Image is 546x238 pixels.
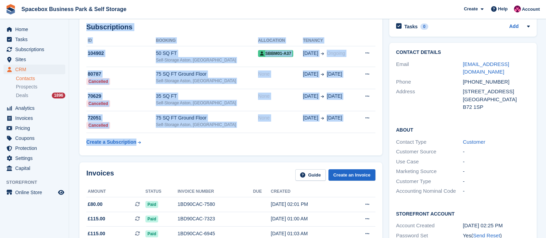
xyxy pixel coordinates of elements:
[15,25,57,34] span: Home
[463,78,530,86] div: [PHONE_NUMBER]
[271,201,346,208] div: [DATE] 02:01 PM
[463,96,530,104] div: [GEOGRAPHIC_DATA]
[3,45,65,54] a: menu
[6,179,69,186] span: Storefront
[86,23,375,31] h2: Subscriptions
[303,93,318,100] span: [DATE]
[463,158,530,166] div: -
[463,103,530,111] div: B72 1SP
[327,114,342,122] span: [DATE]
[327,70,342,78] span: [DATE]
[396,126,530,133] h2: About
[19,3,129,15] a: Spacebox Business Park & Self Storage
[328,169,375,181] a: Create an Invoice
[145,230,158,237] span: Paid
[16,75,65,82] a: Contacts
[15,143,57,153] span: Protection
[303,35,357,46] th: Tenancy
[463,187,530,195] div: -
[156,78,258,84] div: Self-Storage Aston, [GEOGRAPHIC_DATA]
[156,35,258,46] th: Booking
[156,114,258,122] div: 75 SQ FT Ground Floor
[86,100,110,107] div: Cancelled
[86,50,156,57] div: 104902
[258,114,303,122] div: None
[156,100,258,106] div: Self-Storage Aston, [GEOGRAPHIC_DATA]
[86,70,156,78] div: 80787
[463,178,530,185] div: -
[258,35,303,46] th: Allocation
[463,168,530,175] div: -
[253,186,271,197] th: Due
[396,138,463,146] div: Contact Type
[327,93,342,100] span: [DATE]
[3,65,65,74] a: menu
[156,57,258,63] div: Self-Storage Aston, [GEOGRAPHIC_DATA]
[88,215,105,222] span: £115.00
[3,153,65,163] a: menu
[86,136,141,149] a: Create a Subscription
[303,50,318,57] span: [DATE]
[3,188,65,197] a: menu
[3,123,65,133] a: menu
[295,169,326,181] a: Guide
[3,55,65,64] a: menu
[6,4,16,15] img: stora-icon-8386f47178a22dfd0bd8f6a31ec36ba5ce8667c1dd55bd0f319d3a0aa187defe.svg
[178,201,253,208] div: 1BD90CAC-7580
[145,201,158,208] span: Paid
[303,114,318,122] span: [DATE]
[271,215,346,222] div: [DATE] 01:00 AM
[3,25,65,34] a: menu
[16,84,37,90] span: Prospects
[15,35,57,44] span: Tasks
[15,133,57,143] span: Coupons
[396,168,463,175] div: Marketing Source
[145,186,178,197] th: Status
[15,103,57,113] span: Analytics
[145,216,158,222] span: Paid
[3,143,65,153] a: menu
[3,133,65,143] a: menu
[396,50,530,55] h2: Contact Details
[52,93,65,98] div: 1896
[178,215,253,222] div: 1BD90CAC-7323
[15,163,57,173] span: Capital
[178,186,253,197] th: Invoice number
[514,6,521,12] img: Avishka Chauhan
[16,92,28,99] span: Deals
[156,70,258,78] div: 75 SQ FT Ground Floor
[15,55,57,64] span: Sites
[327,50,345,56] span: Ongoing
[258,70,303,78] div: None
[463,148,530,156] div: -
[86,122,110,129] div: Cancelled
[156,50,258,57] div: 50 SQ FT
[396,148,463,156] div: Customer Source
[86,139,136,146] div: Create a Subscription
[156,122,258,128] div: Self-Storage Aston, [GEOGRAPHIC_DATA]
[420,23,428,30] div: 0
[16,83,65,91] a: Prospects
[509,23,518,31] a: Add
[258,50,293,57] span: SBBM01-A37
[86,186,145,197] th: Amount
[396,60,463,76] div: Email
[463,139,485,145] a: Customer
[404,23,418,30] h2: Tasks
[463,88,530,96] div: [STREET_ADDRESS]
[57,188,65,197] a: Preview store
[498,6,508,12] span: Help
[15,153,57,163] span: Settings
[303,70,318,78] span: [DATE]
[15,65,57,74] span: CRM
[15,45,57,54] span: Subscriptions
[271,186,346,197] th: Created
[88,201,103,208] span: £80.00
[178,230,253,237] div: 1BD90CAC-6945
[396,78,463,86] div: Phone
[15,188,57,197] span: Online Store
[522,6,540,13] span: Account
[86,78,110,85] div: Cancelled
[396,158,463,166] div: Use Case
[396,222,463,230] div: Account Created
